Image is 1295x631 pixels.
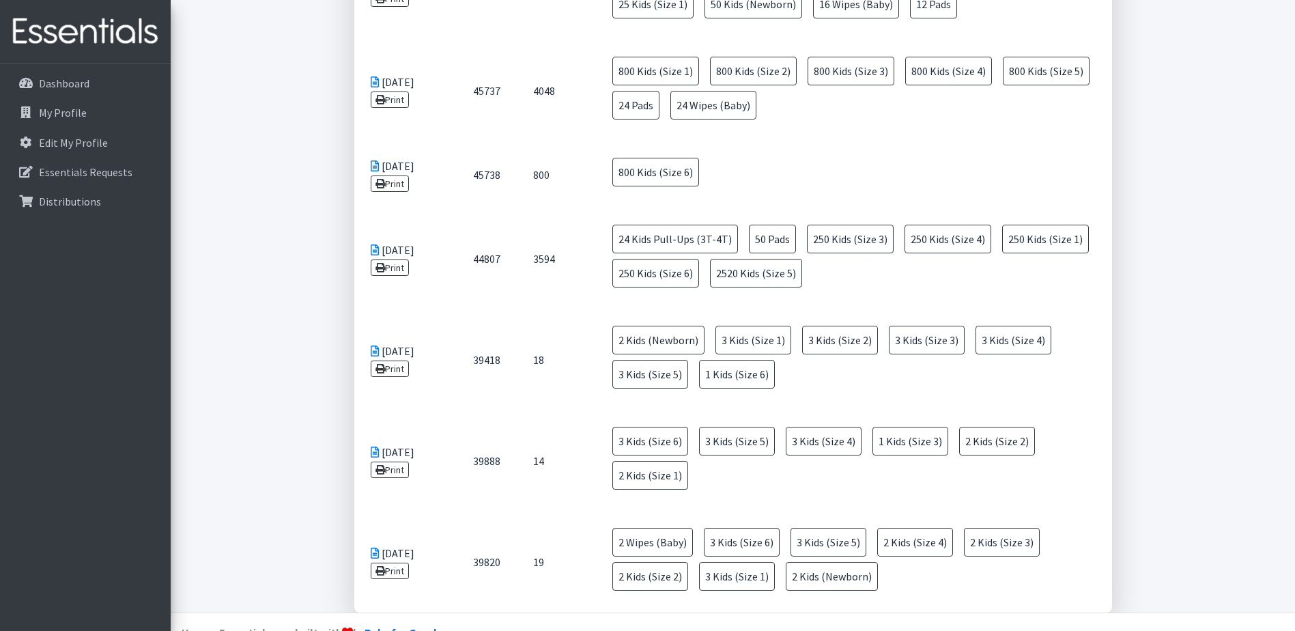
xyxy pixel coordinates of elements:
td: [DATE] [354,511,457,613]
span: 800 Kids (Size 3) [808,57,894,85]
span: 2520 Kids (Size 5) [710,259,802,288]
span: 3 Kids (Size 3) [889,326,965,354]
span: 2 Kids (Size 1) [612,461,688,490]
a: Edit My Profile [5,129,165,156]
td: [DATE] [354,40,457,141]
td: [DATE] [354,208,457,309]
p: Essentials Requests [39,165,132,179]
span: 800 Kids (Size 4) [905,57,992,85]
p: Distributions [39,195,101,208]
span: 800 Kids (Size 2) [710,57,797,85]
td: 45737 [457,40,517,141]
span: 250 Kids (Size 3) [807,225,894,253]
span: 2 Kids (Newborn) [786,562,878,591]
span: 3 Kids (Size 4) [786,427,862,455]
span: 250 Kids (Size 6) [612,259,699,288]
td: 39418 [457,309,517,410]
span: 3 Kids (Size 6) [704,528,780,557]
a: Dashboard [5,70,165,97]
td: 800 [517,141,591,208]
td: [DATE] [354,410,457,511]
span: 3 Kids (Size 5) [699,427,775,455]
p: My Profile [39,106,87,120]
a: My Profile [5,99,165,126]
img: HumanEssentials [5,9,165,55]
span: 2 Wipes (Baby) [612,528,693,557]
td: 4048 [517,40,591,141]
span: 24 Wipes (Baby) [670,91,756,120]
td: [DATE] [354,141,457,208]
span: 250 Kids (Size 1) [1002,225,1089,253]
a: Print [371,176,410,192]
span: 2 Kids (Size 4) [877,528,953,557]
span: 2 Kids (Newborn) [612,326,705,354]
span: 24 Pads [612,91,659,120]
span: 800 Kids (Size 5) [1003,57,1090,85]
span: 250 Kids (Size 4) [905,225,991,253]
span: 1 Kids (Size 6) [699,360,775,389]
td: 14 [517,410,591,511]
p: Dashboard [39,76,89,90]
td: 45738 [457,141,517,208]
span: 2 Kids (Size 3) [964,528,1040,557]
td: 19 [517,511,591,613]
span: 3 Kids (Size 5) [612,360,688,389]
td: [DATE] [354,309,457,410]
a: Print [371,563,410,579]
span: 3 Kids (Size 2) [802,326,878,354]
span: 800 Kids (Size 6) [612,158,699,186]
span: 3 Kids (Size 5) [791,528,866,557]
span: 3 Kids (Size 6) [612,427,688,455]
a: Print [371,92,410,108]
span: 50 Pads [749,225,796,253]
a: Distributions [5,188,165,215]
span: 3 Kids (Size 1) [699,562,775,591]
td: 39820 [457,511,517,613]
a: Print [371,462,410,478]
span: 24 Kids Pull-Ups (3T-4T) [612,225,738,253]
p: Edit My Profile [39,136,108,150]
span: 2 Kids (Size 2) [612,562,688,591]
td: 3594 [517,208,591,309]
span: 1 Kids (Size 3) [872,427,948,455]
td: 18 [517,309,591,410]
a: Print [371,361,410,377]
span: 3 Kids (Size 4) [976,326,1051,354]
span: 2 Kids (Size 2) [959,427,1035,455]
span: 800 Kids (Size 1) [612,57,699,85]
a: Essentials Requests [5,158,165,186]
a: Print [371,260,410,276]
span: 3 Kids (Size 1) [715,326,791,354]
td: 39888 [457,410,517,511]
td: 44807 [457,208,517,309]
